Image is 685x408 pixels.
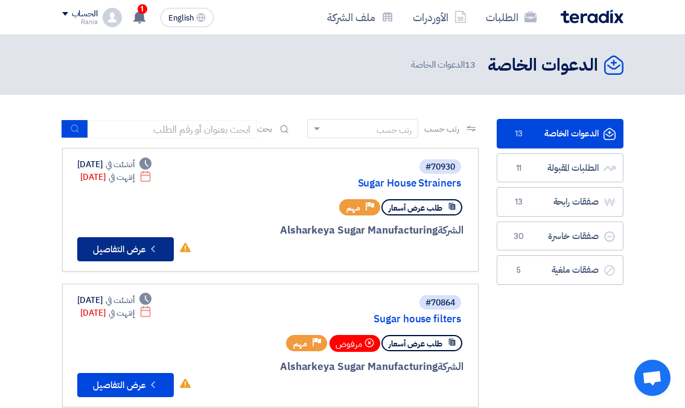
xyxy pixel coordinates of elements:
[497,222,623,251] a: صفقات خاسرة30
[77,373,174,397] button: عرض التفاصيل
[77,158,152,171] div: [DATE]
[465,58,476,71] span: 13
[561,10,623,24] img: Teradix logo
[512,196,526,208] span: 13
[161,8,214,27] button: English
[77,237,174,261] button: عرض التفاصيل
[476,3,546,31] a: الطلبات
[106,294,135,307] span: أنشئت في
[497,187,623,217] a: صفقات رابحة13
[438,359,464,374] span: الشركة
[103,8,122,27] img: profile_test.png
[88,120,257,138] input: ابحث بعنوان أو رقم الطلب
[80,307,152,319] div: [DATE]
[497,119,623,148] a: الدعوات الخاصة13
[512,264,526,276] span: 5
[109,171,135,183] span: إنتهت في
[202,223,464,238] div: Alsharkeya Sugar Manufacturing
[109,307,135,319] span: إنتهت في
[425,163,455,171] div: #70930
[202,359,464,375] div: Alsharkeya Sugar Manufacturing
[138,4,147,14] span: 1
[438,223,464,238] span: الشركة
[497,153,623,183] a: الطلبات المقبولة11
[488,54,598,77] h2: الدعوات الخاصة
[293,338,307,349] span: مهم
[425,299,455,307] div: #70864
[411,58,477,72] span: الدعوات الخاصة
[62,19,98,25] div: Rania
[389,338,442,349] span: طلب عرض أسعار
[389,202,442,214] span: طلب عرض أسعار
[220,314,461,325] a: Sugar house filters
[346,202,360,214] span: مهم
[77,294,152,307] div: [DATE]
[403,3,476,31] a: الأوردرات
[80,171,152,183] div: [DATE]
[512,162,526,174] span: 11
[72,9,98,19] div: الحساب
[220,178,461,189] a: Sugar House Strainers
[330,335,380,352] div: مرفوض
[512,128,526,140] span: 13
[497,255,623,285] a: صفقات ملغية5
[106,158,135,171] span: أنشئت في
[257,123,273,135] span: بحث
[512,231,526,243] span: 30
[317,3,403,31] a: ملف الشركة
[168,14,194,22] span: English
[377,124,412,136] div: رتب حسب
[634,360,671,396] a: Open chat
[424,123,459,135] span: رتب حسب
